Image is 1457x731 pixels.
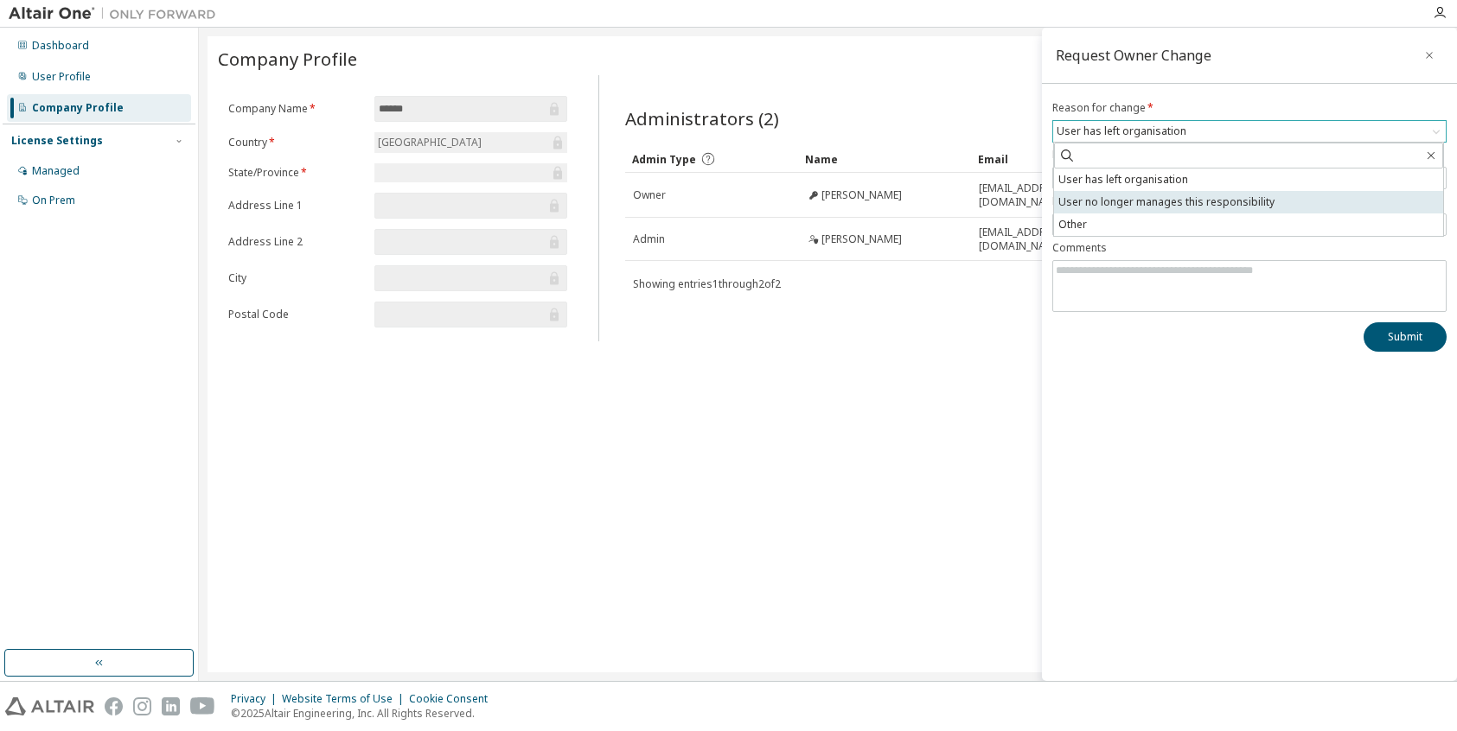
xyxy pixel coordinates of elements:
label: New Owner Name [1052,194,1447,208]
span: [PERSON_NAME] [821,188,902,202]
div: Name [805,145,964,173]
label: Address Line 2 [228,235,364,249]
label: Company Name [228,102,364,116]
img: altair_logo.svg [5,697,94,715]
label: Comments [1052,241,1447,255]
span: Admin Type [632,152,696,167]
label: Address Line 1 [228,199,364,213]
div: User has left organisation [1053,121,1446,142]
span: Showing entries 1 through 2 of 2 [633,277,781,291]
div: User Profile [32,70,91,84]
div: Managed [32,164,80,178]
div: Dashboard [32,39,89,53]
div: Cookie Consent [409,692,498,706]
img: youtube.svg [190,697,215,715]
img: facebook.svg [105,697,123,715]
label: City [228,271,364,285]
label: Country [228,136,364,149]
span: Administrators (2) [625,106,779,130]
div: User has left organisation [1054,122,1189,141]
p: © 2025 Altair Engineering, Inc. All Rights Reserved. [231,706,498,721]
div: On Prem [32,194,75,207]
li: User has left organisation [1054,168,1443,191]
div: Email [978,145,1137,173]
div: License Settings [11,134,103,148]
label: State/Province [228,166,364,180]
li: Other [1054,213,1443,236]
span: Company Profile [218,47,357,71]
img: linkedin.svg [162,697,180,715]
span: [PERSON_NAME] [821,232,902,246]
label: New Owner Email [1052,148,1447,162]
div: Website Terms of Use [282,692,409,706]
div: Privacy [231,692,282,706]
div: [GEOGRAPHIC_DATA] [374,132,567,153]
div: Request Owner Change [1056,48,1211,62]
span: [EMAIL_ADDRESS][DOMAIN_NAME] [979,226,1136,253]
span: Owner [633,188,666,202]
div: Company Profile [32,101,124,115]
button: Submit [1364,322,1447,352]
img: Altair One [9,5,225,22]
span: Admin [633,232,665,246]
span: [EMAIL_ADDRESS][DOMAIN_NAME] [979,181,1136,209]
div: [GEOGRAPHIC_DATA] [375,133,484,152]
li: User no longer manages this responsibility [1054,191,1443,213]
img: instagram.svg [133,697,151,715]
label: Postal Code [228,308,364,321]
label: Reason for change [1052,101,1447,115]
